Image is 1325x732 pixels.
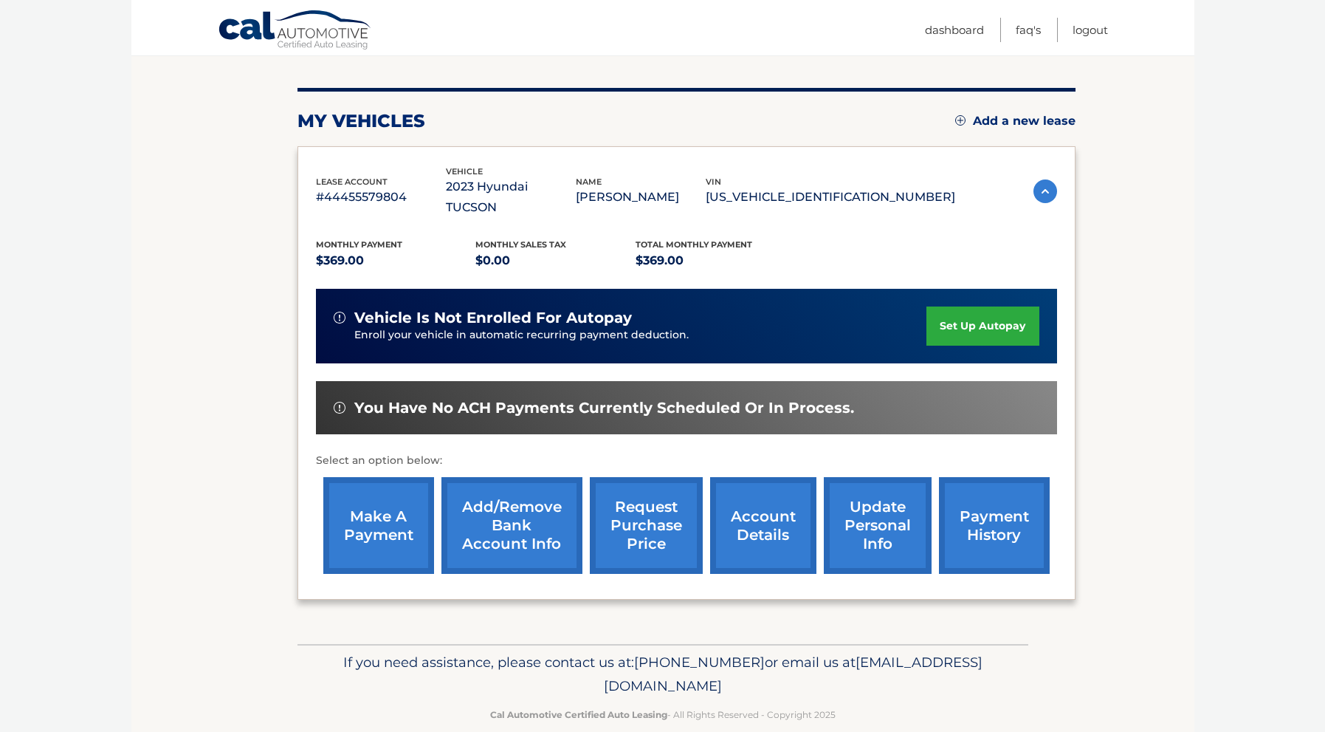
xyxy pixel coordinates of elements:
img: alert-white.svg [334,312,345,324]
span: vehicle is not enrolled for autopay [354,309,632,327]
span: [EMAIL_ADDRESS][DOMAIN_NAME] [604,654,982,694]
span: You have no ACH payments currently scheduled or in process. [354,399,854,417]
h2: my vehicles [297,110,425,132]
span: lease account [316,177,388,187]
p: $0.00 [475,250,636,271]
p: $369.00 [636,250,796,271]
a: request purchase price [590,477,703,574]
p: $369.00 [316,250,476,271]
strong: Cal Automotive Certified Auto Leasing [490,709,667,720]
span: Monthly sales Tax [475,239,566,250]
p: Enroll your vehicle in automatic recurring payment deduction. [354,327,927,343]
span: Total Monthly Payment [636,239,752,250]
img: add.svg [955,115,966,126]
span: Monthly Payment [316,239,402,250]
p: [PERSON_NAME] [576,187,706,208]
a: Logout [1073,18,1108,42]
a: account details [710,477,816,574]
a: Add/Remove bank account info [441,477,582,574]
a: payment history [939,477,1050,574]
span: vehicle [446,166,483,177]
p: [US_VEHICLE_IDENTIFICATION_NUMBER] [706,187,955,208]
a: Dashboard [925,18,984,42]
a: Cal Automotive [218,10,373,52]
p: If you need assistance, please contact us at: or email us at [307,651,1019,698]
p: Select an option below: [316,452,1057,470]
p: 2023 Hyundai TUCSON [446,177,576,218]
span: vin [706,177,721,187]
span: [PHONE_NUMBER] [634,654,765,671]
a: set up autopay [926,307,1039,346]
img: accordion-active.svg [1033,179,1057,203]
span: name [576,177,602,187]
a: update personal info [824,477,932,574]
p: - All Rights Reserved - Copyright 2025 [307,707,1019,722]
a: Add a new lease [955,114,1076,129]
p: #44455579804 [316,187,446,208]
a: make a payment [323,477,434,574]
a: FAQ's [1016,18,1041,42]
img: alert-white.svg [334,402,345,414]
